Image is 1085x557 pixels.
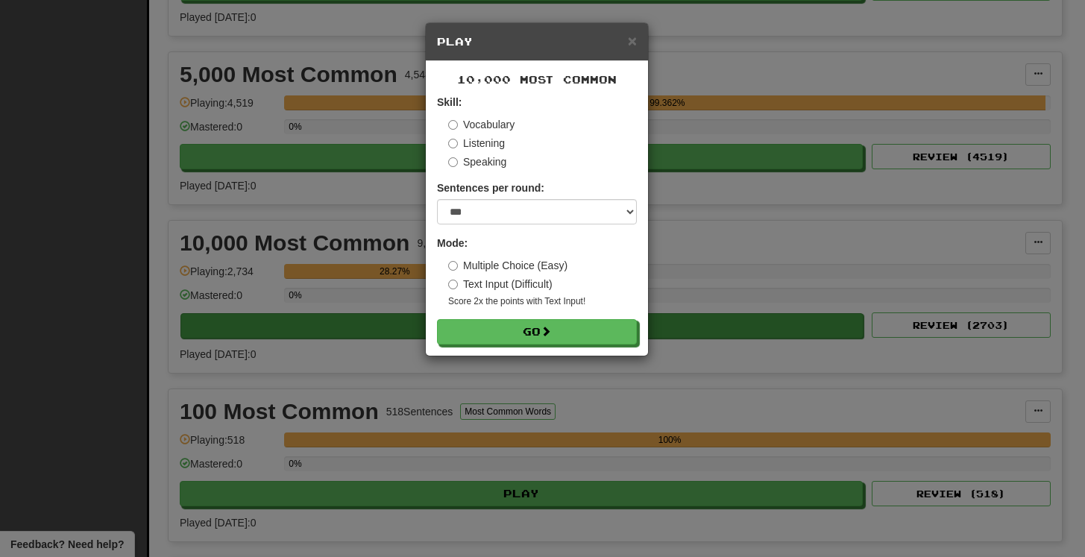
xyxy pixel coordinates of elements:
input: Speaking [448,157,458,167]
label: Listening [448,136,505,151]
input: Vocabulary [448,120,458,130]
label: Text Input (Difficult) [448,277,553,292]
input: Multiple Choice (Easy) [448,261,458,271]
strong: Mode: [437,237,468,249]
button: Close [628,33,637,48]
span: 10,000 Most Common [457,73,617,86]
span: × [628,32,637,49]
label: Speaking [448,154,506,169]
small: Score 2x the points with Text Input ! [448,295,637,308]
h5: Play [437,34,637,49]
input: Text Input (Difficult) [448,280,458,289]
label: Multiple Choice (Easy) [448,258,567,273]
button: Go [437,319,637,344]
input: Listening [448,139,458,148]
strong: Skill: [437,96,462,108]
label: Vocabulary [448,117,515,132]
label: Sentences per round: [437,180,544,195]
